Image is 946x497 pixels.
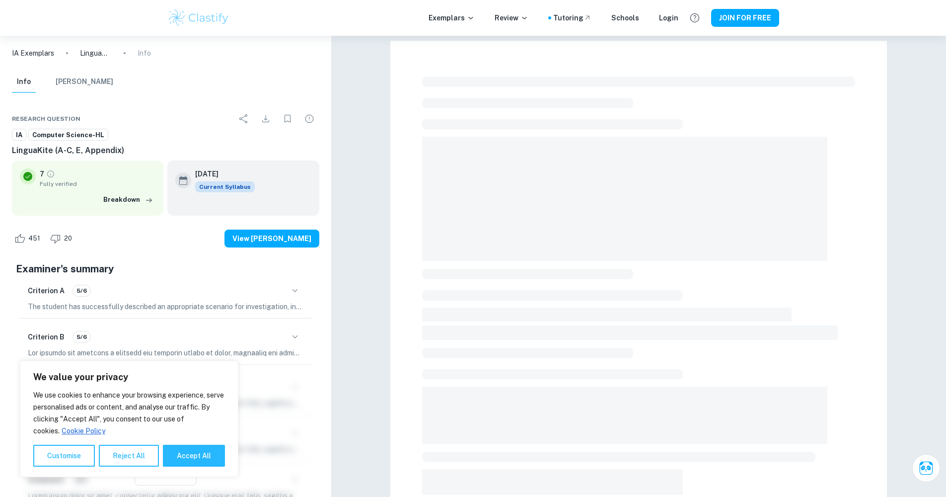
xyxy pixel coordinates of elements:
[73,332,90,341] span: 5/6
[59,234,77,244] span: 20
[711,9,779,27] button: JOIN FOR FREE
[61,426,106,435] a: Cookie Policy
[912,454,940,482] button: Ask Clai
[28,285,65,296] h6: Criterion A
[12,71,36,93] button: Info
[224,230,319,248] button: View [PERSON_NAME]
[99,445,159,467] button: Reject All
[12,48,54,59] a: IA Exemplars
[167,8,230,28] img: Clastify logo
[46,169,55,178] a: Grade fully verified
[16,261,315,276] h5: Examiner's summary
[195,181,255,192] span: Current Syllabus
[33,371,225,383] p: We value your privacy
[56,71,113,93] button: [PERSON_NAME]
[28,331,65,342] h6: Criterion B
[12,129,26,141] a: IA
[28,129,108,141] a: Computer Science-HL
[40,179,155,188] span: Fully verified
[48,231,77,247] div: Dislike
[33,445,95,467] button: Customise
[23,234,46,244] span: 451
[12,231,46,247] div: Like
[101,192,155,207] button: Breakdown
[73,286,90,295] span: 5/6
[33,389,225,437] p: We use cookies to enhance your browsing experience, serve personalised ads or content, and analys...
[611,12,639,23] a: Schools
[80,48,112,59] p: LinguaKite (A-C, E, Appendix)
[686,9,703,26] button: Help and Feedback
[163,445,225,467] button: Accept All
[12,130,26,140] span: IA
[28,301,303,312] p: The student has successfully described an appropriate scenario for investigation, including a cle...
[195,181,255,192] div: This exemplar is based on the current syllabus. Feel free to refer to it for inspiration/ideas wh...
[12,114,80,123] span: Research question
[12,145,319,157] h6: LinguaKite (A-C, E, Appendix)
[299,109,319,129] div: Report issue
[429,12,475,23] p: Exemplars
[29,130,108,140] span: Computer Science-HL
[256,109,276,129] div: Download
[495,12,528,23] p: Review
[138,48,151,59] p: Info
[28,347,303,358] p: Lor ipsumdo sit ametcons a elitsedd eiu temporin utlabo et dolor, magnaaliq eni admini veniamqu n...
[195,168,247,179] h6: [DATE]
[659,12,678,23] a: Login
[278,109,297,129] div: Bookmark
[40,168,44,179] p: 7
[234,109,254,129] div: Share
[20,361,238,477] div: We value your privacy
[553,12,591,23] a: Tutoring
